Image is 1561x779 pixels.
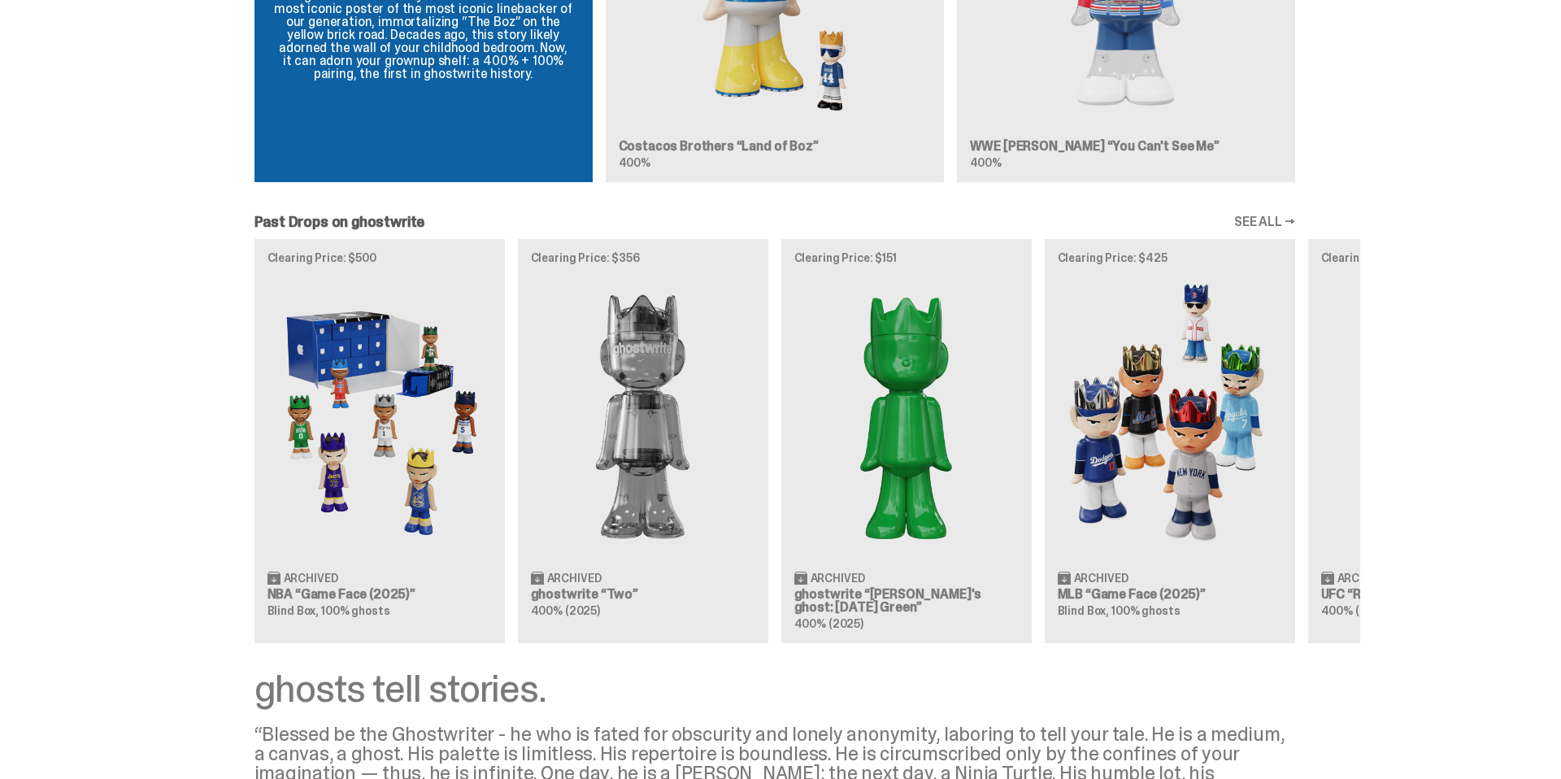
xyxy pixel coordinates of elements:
h3: WWE [PERSON_NAME] “You Can't See Me” [970,140,1282,153]
span: 100% ghosts [321,603,389,618]
div: ghosts tell stories. [254,669,1295,708]
h3: UFC “Ruby” [1321,588,1546,601]
span: Archived [284,572,338,584]
img: Game Face (2025) [1058,276,1282,557]
p: Clearing Price: $356 [531,252,755,263]
p: Clearing Price: $425 [1058,252,1282,263]
a: SEE ALL → [1234,215,1295,228]
span: Archived [811,572,865,584]
p: Clearing Price: $500 [267,252,492,263]
a: Clearing Price: $356 Two Archived [518,239,768,642]
a: Clearing Price: $500 Game Face (2025) Archived [254,239,505,642]
p: Clearing Price: $151 [794,252,1019,263]
h3: ghostwrite “[PERSON_NAME]'s ghost: [DATE] Green” [794,588,1019,614]
h3: MLB “Game Face (2025)” [1058,588,1282,601]
img: Schrödinger's ghost: Sunday Green [794,276,1019,557]
p: Clearing Price: $150 [1321,252,1546,263]
img: Ruby [1321,276,1546,557]
h3: NBA “Game Face (2025)” [267,588,492,601]
span: Blind Box, [1058,603,1110,618]
span: Blind Box, [267,603,320,618]
a: Clearing Price: $425 Game Face (2025) Archived [1045,239,1295,642]
span: 400% (2025) [531,603,600,618]
h2: Past Drops on ghostwrite [254,215,425,229]
img: Two [531,276,755,557]
h3: ghostwrite “Two” [531,588,755,601]
a: Clearing Price: $151 Schrödinger's ghost: Sunday Green Archived [781,239,1032,642]
h3: Costacos Brothers “Land of Boz” [619,140,931,153]
span: 400% [970,155,1002,170]
span: 400% (2025) [794,616,863,631]
span: Archived [1337,572,1392,584]
span: 100% ghosts [1111,603,1180,618]
span: 400% [619,155,650,170]
a: Clearing Price: $150 Ruby Archived [1308,239,1559,642]
span: Archived [1074,572,1128,584]
span: 400% (2025) [1321,603,1390,618]
img: Game Face (2025) [267,276,492,557]
span: Archived [547,572,602,584]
